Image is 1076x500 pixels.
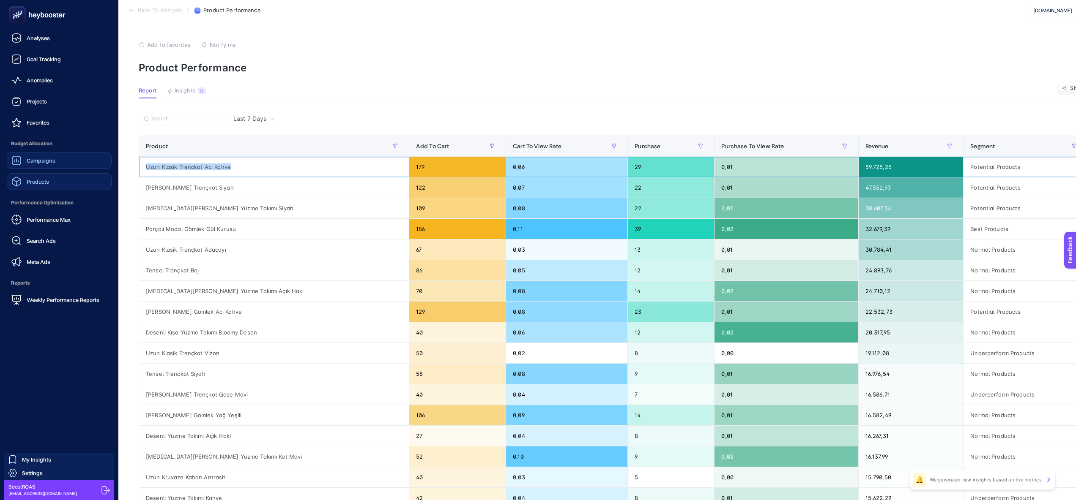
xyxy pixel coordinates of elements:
div: 0,02 [715,281,858,301]
div: 13 [628,239,714,260]
div: 38.607,54 [859,198,964,218]
div: 0,01 [715,302,858,322]
div: 8 [628,343,714,363]
a: Projects [7,93,112,110]
div: 52 [409,446,506,467]
div: 50 [409,343,506,363]
div: 7 [628,384,714,405]
div: 122 [409,177,506,198]
div: 12 [628,322,714,342]
div: 186 [409,219,506,239]
div: 0,01 [715,177,858,198]
div: 0,01 [715,260,858,280]
div: 0,01 [715,157,858,177]
div: 0,07 [506,177,627,198]
span: Search Ads [27,237,56,244]
span: Revenue [865,143,889,149]
div: 0,08 [506,198,627,218]
div: 🔔 [913,473,926,486]
div: [PERSON_NAME] Trençkot Siyah [139,177,409,198]
div: 8 [628,426,714,446]
div: Desenli Kısa Yüzme Takımı Bloomy Desen [139,322,409,342]
div: 40 [409,467,506,487]
div: 0,08 [506,302,627,322]
span: Product Performance [203,7,260,14]
span: Cart To View Rate [513,143,561,149]
div: 0,09 [506,405,627,425]
div: 0,04 [506,426,627,446]
div: 24.893,76 [859,260,964,280]
p: We generated new insights based on the metrics [930,476,1042,483]
div: 0,08 [506,281,627,301]
div: Uzun Klasik Trençkot Vizon [139,343,409,363]
span: Reports [7,274,112,291]
a: Performance Max [7,211,112,228]
div: 106 [409,405,506,425]
div: Desenli Yüzme Takımı Açık Haki [139,426,409,446]
a: Goal Tracking [7,51,112,68]
div: 0,10 [506,446,627,467]
div: 0,00 [715,343,858,363]
div: 0,02 [715,322,858,342]
span: Segment [970,143,995,149]
a: Favorites [7,114,112,131]
span: Performance Max [27,216,71,223]
div: [PERSON_NAME] Gömlek Yağ Yeşili [139,405,409,425]
div: 0,08 [506,364,627,384]
div: 24.710,12 [859,281,964,301]
div: Uzun Klasik Trençkot Acı Kahve [139,157,409,177]
span: Goal Tracking [27,56,61,62]
div: 40 [409,322,506,342]
div: 16.582,49 [859,405,964,425]
a: Anomalies [7,72,112,89]
span: Insights [175,87,196,94]
div: 14 [628,405,714,425]
span: Favorites [27,119,49,126]
div: 86 [409,260,506,280]
div: 15.790,50 [859,467,964,487]
span: Weekly Performance Reports [27,296,99,303]
button: Notify me [201,41,236,48]
span: Feedback [5,3,32,9]
span: Add To Cart [416,143,449,149]
div: 22.532,73 [859,302,964,322]
span: Budget Allocation [7,135,112,152]
div: 0,01 [715,364,858,384]
input: Search [151,116,218,122]
span: Report [139,87,157,94]
a: Weekly Performance Reports [7,291,112,308]
button: Add to favorites [139,41,191,48]
div: [MEDICAL_DATA][PERSON_NAME] Yüzme Takımı Kot Mavi [139,446,409,467]
div: [MEDICAL_DATA][PERSON_NAME] Yüzme Takımı Açık Haki [139,281,409,301]
div: 0,02 [715,219,858,239]
span: Notify me [210,41,236,48]
div: 70 [409,281,506,301]
div: 16.586,71 [859,384,964,405]
span: Campaigns [27,157,55,164]
div: 32.679,39 [859,219,964,239]
div: 0,05 [506,260,627,280]
div: 0,02 [506,343,627,363]
span: Anomalies [27,77,53,84]
div: 0,02 [715,446,858,467]
div: [PERSON_NAME] Gömlek Acı Kahve [139,302,409,322]
div: 0,04 [506,384,627,405]
div: 16.976,54 [859,364,964,384]
a: Analyses [7,30,112,46]
div: 12 [628,260,714,280]
div: 0,02 [715,198,858,218]
div: 0,06 [506,157,627,177]
span: Projects [27,98,47,105]
div: 27 [409,426,506,446]
div: [MEDICAL_DATA][PERSON_NAME] Yüzme Takımı Siyah [139,198,409,218]
span: Product [146,143,168,149]
div: 39 [628,219,714,239]
div: 16.267,31 [859,426,964,446]
a: Meta Ads [7,253,112,270]
a: My Insights [4,453,114,466]
span: My Insights [22,456,51,463]
span: Add to favorites [147,41,191,48]
div: 23 [628,302,714,322]
span: Meta Ads [27,258,50,265]
div: Tensel Trençkot Siyah [139,364,409,384]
